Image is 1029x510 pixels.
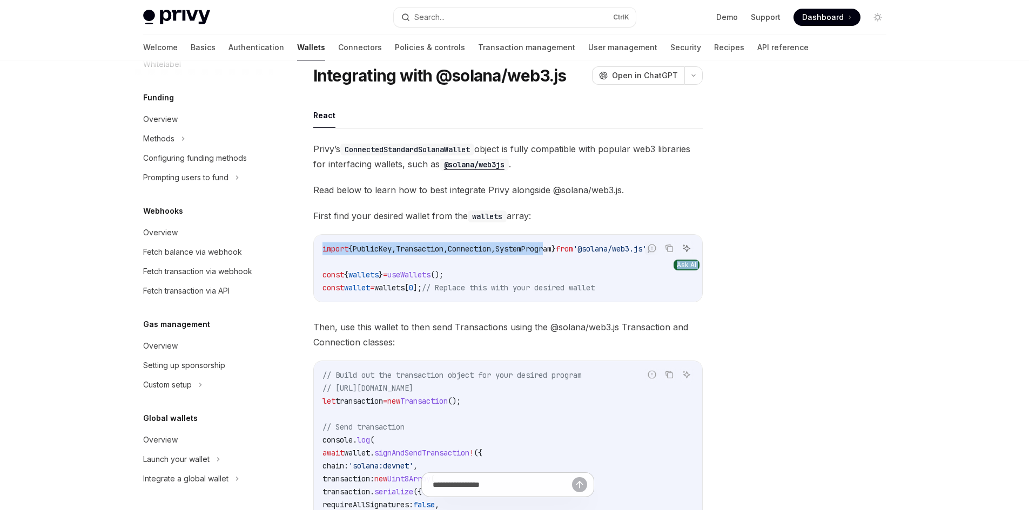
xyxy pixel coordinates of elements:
span: (); [448,396,461,406]
button: Open in ChatGPT [592,66,684,85]
div: Integrate a global wallet [143,472,228,485]
div: Overview [143,433,178,446]
a: User management [588,35,657,60]
h5: Webhooks [143,205,183,217]
span: Read below to learn how to best integrate Privy alongside @solana/web3.js. [313,182,703,198]
a: Authentication [228,35,284,60]
span: '@solana/web3.js' [573,244,647,254]
span: { [344,270,348,280]
button: Ask AI [680,241,694,255]
span: import [322,244,348,254]
span: (); [431,270,443,280]
span: . [353,435,357,445]
span: let [322,396,335,406]
span: 0 [409,283,413,293]
div: Launch your wallet [143,453,210,466]
a: Connectors [338,35,382,60]
button: React [313,103,335,128]
code: wallets [468,210,507,222]
span: wallets [374,283,405,293]
span: Ctrl K [613,13,629,22]
div: Overview [143,113,178,126]
h5: Funding [143,91,174,104]
span: signAndSendTransaction [374,448,469,458]
h5: Global wallets [143,412,198,425]
span: , [443,244,448,254]
span: , [392,244,396,254]
span: , [491,244,495,254]
a: Support [751,12,781,23]
button: Report incorrect code [645,368,659,382]
span: wallet [344,448,370,458]
div: Fetch transaction via API [143,284,230,297]
span: await [322,448,344,458]
span: = [383,270,387,280]
span: transaction [335,396,383,406]
span: console [322,435,353,445]
span: useWallets [387,270,431,280]
a: Transaction management [478,35,575,60]
div: Search... [414,11,445,24]
span: First find your desired wallet from the array: [313,208,703,223]
span: const [322,270,344,280]
a: Fetch transaction via API [134,281,273,301]
button: Report incorrect code [645,241,659,255]
button: Copy the contents from the code block [662,241,676,255]
span: [ [405,283,409,293]
a: Overview [134,430,273,450]
span: wallet [344,283,370,293]
div: Configuring funding methods [143,152,247,165]
div: Fetch balance via webhook [143,246,242,259]
a: Dashboard [793,9,860,26]
a: Overview [134,336,273,356]
span: Open in ChatGPT [612,70,678,81]
a: Demo [716,12,738,23]
button: Toggle dark mode [869,9,886,26]
span: // Build out the transaction object for your desired program [322,370,582,380]
h1: Integrating with @solana/web3.js [313,66,567,85]
span: = [383,396,387,406]
code: @solana/web3js [440,159,509,171]
a: Wallets [297,35,325,60]
h5: Gas management [143,318,210,331]
button: Ask AI [680,368,694,382]
code: ConnectedStandardSolanaWallet [340,144,474,155]
span: log [357,435,370,445]
div: Custom setup [143,378,192,391]
span: // [URL][DOMAIN_NAME] [322,383,413,393]
span: Connection [448,244,491,254]
span: Then, use this wallet to then send Transactions using the @solana/web3.js Transaction and Connect... [313,319,703,350]
a: API reference [757,35,809,60]
a: Fetch transaction via webhook [134,262,273,281]
div: Overview [143,339,178,352]
a: Configuring funding methods [134,148,273,168]
span: ! [469,448,474,458]
span: Privy’s object is fully compatible with popular web3 libraries for interfacing wallets, such as . [313,141,703,172]
a: Overview [134,223,273,242]
span: = [370,283,374,293]
img: light logo [143,10,210,25]
button: Search...CtrlK [394,8,636,27]
span: // Replace this with your desired wallet [422,283,595,293]
button: Send message [572,477,587,492]
div: Methods [143,132,174,145]
div: Setting up sponsorship [143,359,225,372]
span: ]; [413,283,422,293]
span: Transaction [396,244,443,254]
span: PublicKey [353,244,392,254]
a: Setting up sponsorship [134,356,273,375]
a: Basics [191,35,216,60]
a: Security [670,35,701,60]
span: 'solana:devnet' [348,461,413,471]
span: new [387,396,400,406]
span: from [556,244,573,254]
a: @solana/web3js [440,159,509,169]
span: { [348,244,353,254]
span: , [413,461,418,471]
span: Transaction [400,396,448,406]
a: Welcome [143,35,178,60]
span: // Send transaction [322,422,405,432]
span: SystemProgram [495,244,552,254]
span: const [322,283,344,293]
a: Policies & controls [395,35,465,60]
